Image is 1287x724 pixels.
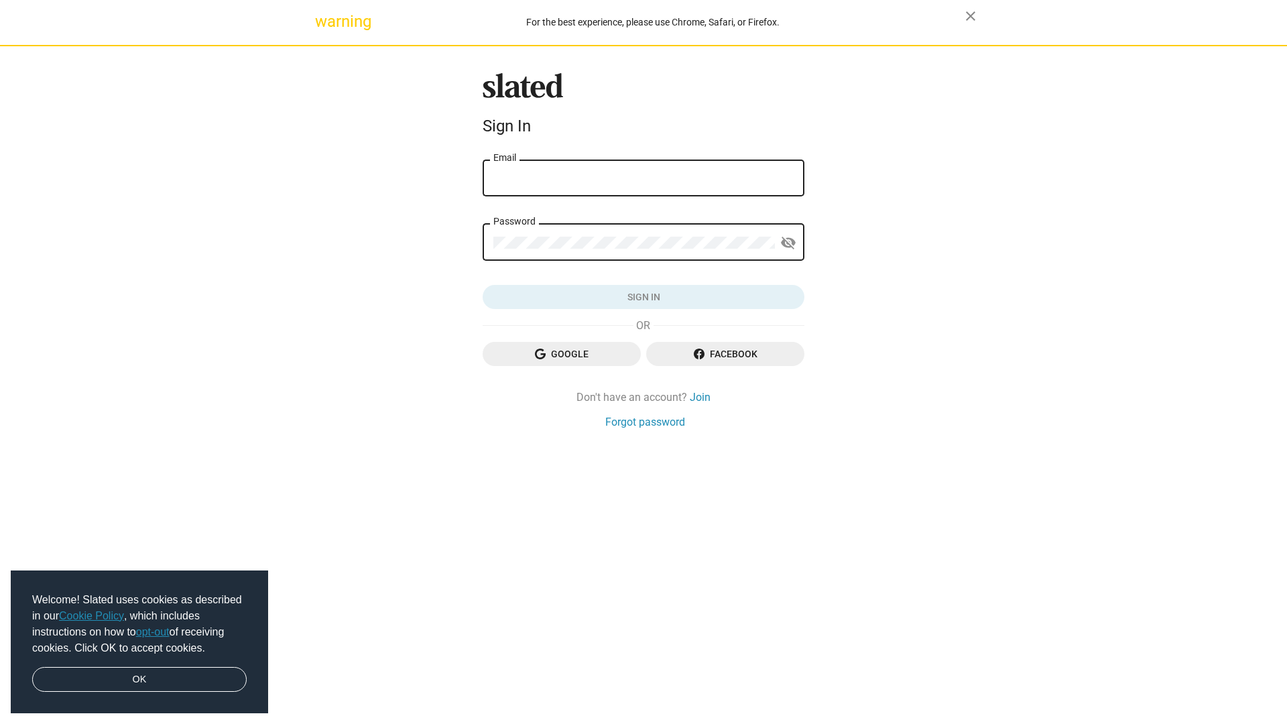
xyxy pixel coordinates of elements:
button: Show password [775,230,802,257]
div: Sign In [483,117,804,135]
span: Facebook [657,342,794,366]
a: Cookie Policy [59,610,124,621]
mat-icon: close [963,8,979,24]
a: dismiss cookie message [32,667,247,692]
a: Join [690,390,711,404]
sl-branding: Sign In [483,73,804,141]
a: opt-out [136,626,170,638]
div: cookieconsent [11,570,268,714]
a: Forgot password [605,415,685,429]
span: Welcome! Slated uses cookies as described in our , which includes instructions on how to of recei... [32,592,247,656]
mat-icon: warning [315,13,331,29]
div: For the best experience, please use Chrome, Safari, or Firefox. [341,13,965,32]
mat-icon: visibility_off [780,233,796,253]
button: Facebook [646,342,804,366]
button: Google [483,342,641,366]
div: Don't have an account? [483,390,804,404]
span: Google [493,342,630,366]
